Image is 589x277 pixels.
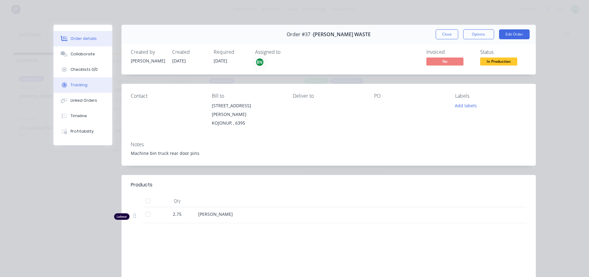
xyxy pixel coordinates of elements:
button: In Production [480,58,517,67]
div: Linked Orders [70,98,97,103]
span: 2.75 [173,211,181,217]
div: Machine bin truck rear door pins [131,150,527,156]
div: Created by [131,49,165,55]
div: Status [480,49,527,55]
div: PO [374,93,445,99]
button: Close [436,29,458,39]
button: Linked Orders [53,93,112,108]
div: [STREET_ADDRESS][PERSON_NAME]KOJONUP, , 6395 [212,101,283,127]
div: KOJONUP, , 6395 [212,119,283,127]
button: Collaborate [53,46,112,62]
span: [PERSON_NAME] [198,211,233,217]
div: Profitability [70,129,94,134]
span: In Production [480,58,517,65]
button: Order details [53,31,112,46]
div: Timeline [70,113,87,119]
div: Labour [114,213,130,220]
div: Notes [131,142,527,147]
span: No [426,58,463,65]
div: Qty [159,195,196,207]
button: Profitability [53,124,112,139]
span: [DATE] [214,58,227,64]
div: Required [214,49,248,55]
div: Bill to [212,93,283,99]
div: Products [131,181,152,189]
button: Options [463,29,494,39]
div: Contact [131,93,202,99]
button: Tracking [53,77,112,93]
div: Created [172,49,206,55]
div: Order details [70,36,97,41]
div: [STREET_ADDRESS][PERSON_NAME] [212,101,283,119]
button: Edit Order [499,29,530,39]
div: Invoiced [426,49,473,55]
button: Checklists 0/0 [53,62,112,77]
span: [DATE] [172,58,186,64]
div: [PERSON_NAME] [131,58,165,64]
span: Order #37 - [287,32,313,37]
button: Add labels [452,101,480,110]
div: Tracking [70,82,87,88]
div: Deliver to [293,93,364,99]
div: Assigned to [255,49,317,55]
button: BN [255,58,264,67]
div: Checklists 0/0 [70,67,98,72]
button: Timeline [53,108,112,124]
span: [PERSON_NAME] WASTE [313,32,371,37]
div: Labels [455,93,526,99]
div: Collaborate [70,51,95,57]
